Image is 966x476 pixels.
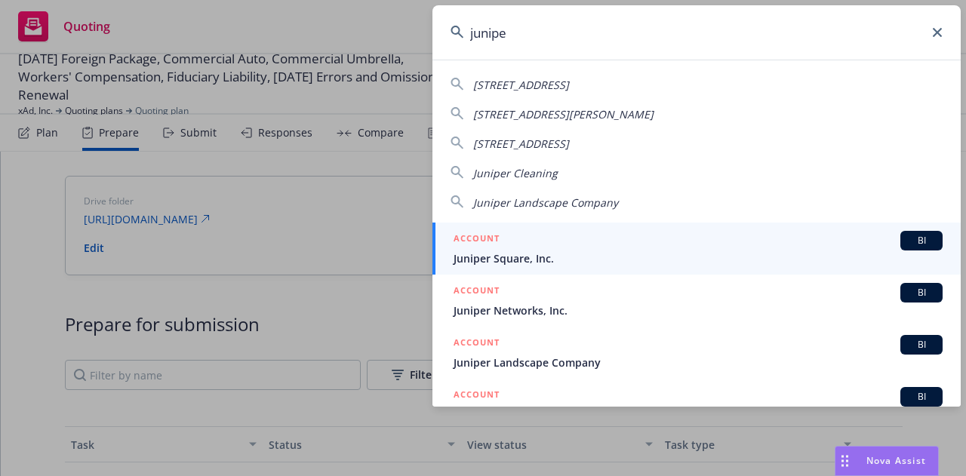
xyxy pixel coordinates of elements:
span: [STREET_ADDRESS] [473,78,569,92]
button: Nova Assist [835,446,939,476]
h5: ACCOUNT [454,231,500,249]
a: ACCOUNTBIJuniper Networks, Inc. [432,275,961,327]
span: Juniper Networks, Inc. [454,302,943,318]
span: Juniper Landscape Company [473,195,618,210]
span: BI [906,390,937,404]
a: ACCOUNTBIJuniper Landscape Company [432,327,961,379]
div: Drag to move [835,447,854,475]
span: BI [906,234,937,247]
span: [STREET_ADDRESS][PERSON_NAME] [473,107,654,121]
input: Search... [432,5,961,60]
span: Juniper Landscape Company [454,355,943,370]
a: ACCOUNTBIJuniper Square, Inc. [432,223,961,275]
a: ACCOUNTBI [432,379,961,447]
h5: ACCOUNT [454,283,500,301]
span: BI [906,338,937,352]
h5: ACCOUNT [454,335,500,353]
span: Juniper Square, Inc. [454,250,943,266]
span: Juniper Cleaning [473,166,558,180]
span: Nova Assist [866,454,926,467]
h5: ACCOUNT [454,387,500,405]
span: BI [906,286,937,299]
span: [STREET_ADDRESS] [473,137,569,151]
